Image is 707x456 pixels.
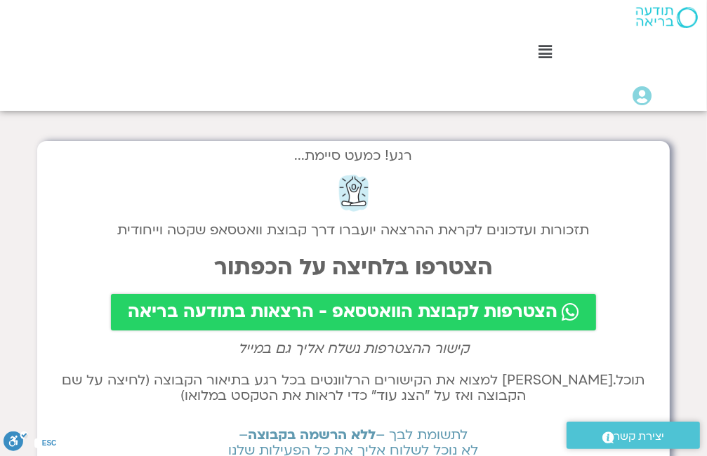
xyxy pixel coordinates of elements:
[111,294,596,330] a: הצטרפות לקבוצת הוואטסאפ - הרצאות בתודעה בריאה
[51,373,656,403] h2: תוכל.[PERSON_NAME] למצוא את הקישורים הרלוונטים בכל רגע בתיאור הקבוצה (לחיצה על שם הקבוצה ואז על ״...
[128,302,557,322] span: הצטרפות לקבוצת הוואטסאפ - הרצאות בתודעה בריאה
[51,255,656,280] h2: הצטרפו בלחיצה על הכפתור
[614,427,665,446] span: יצירת קשר
[567,422,700,449] a: יצירת קשר
[51,222,656,238] h2: תזכורות ועדכונים לקראת ההרצאה יועברו דרך קבוצת וואטסאפ שקטה וייחודית
[636,7,698,28] img: תודעה בריאה
[51,341,656,356] h2: קישור ההצטרפות נשלח אליך גם במייל
[249,426,376,444] b: ללא הרשמה בקבוצה
[51,155,656,156] h2: רגע! כמעט סיימת...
